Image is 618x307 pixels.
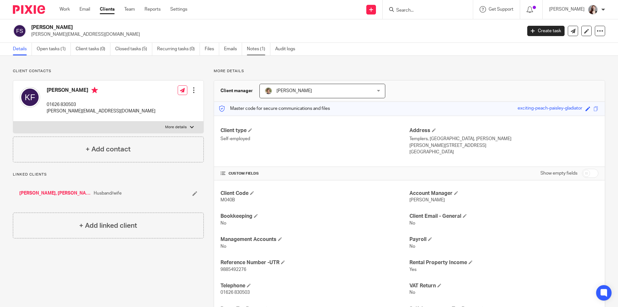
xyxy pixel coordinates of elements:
img: High%20Res%20Andrew%20Price%20Accountants%20_Poppy%20Jakes%20Photography-3%20-%20Copy.jpg [588,5,598,15]
a: Audit logs [275,43,300,55]
h4: Telephone [220,283,409,289]
h4: Rental Property Income [409,259,598,266]
h4: Client type [220,127,409,134]
a: Clients [100,6,115,13]
h4: Client Email - General [409,213,598,220]
a: Reports [145,6,161,13]
h4: Account Manager [409,190,598,197]
h4: + Add linked client [79,221,137,231]
span: 01626 830503 [220,290,250,295]
span: Yes [409,267,417,272]
h3: Client manager [220,88,253,94]
a: Notes (1) [247,43,270,55]
img: Pixie [13,5,45,14]
p: Templers, [GEOGRAPHIC_DATA], [PERSON_NAME] [409,136,598,142]
h4: [PERSON_NAME] [47,87,155,95]
span: M040B [220,198,235,202]
h4: Payroll [409,236,598,243]
p: Self-employed [220,136,409,142]
p: [PERSON_NAME][EMAIL_ADDRESS][DOMAIN_NAME] [31,31,518,38]
a: Settings [170,6,187,13]
a: Emails [224,43,242,55]
i: Primary [91,87,98,93]
p: Linked clients [13,172,204,177]
span: Get Support [489,7,513,12]
a: Recurring tasks (0) [157,43,200,55]
img: High%20Res%20Andrew%20Price%20Accountants_Poppy%20Jakes%20photography-1142.jpg [265,87,272,95]
h4: VAT Return [409,283,598,289]
span: No [409,221,415,225]
p: More details [214,69,605,74]
a: Open tasks (1) [37,43,71,55]
span: Husband/wife [94,190,122,197]
a: [PERSON_NAME], [PERSON_NAME] [19,190,90,197]
p: Client contacts [13,69,204,74]
a: Files [205,43,219,55]
span: [PERSON_NAME] [276,89,312,93]
a: Email [80,6,90,13]
a: Client tasks (0) [76,43,110,55]
span: 9885492276 [220,267,246,272]
a: Create task [527,26,565,36]
p: [PERSON_NAME][STREET_ADDRESS] [409,142,598,149]
span: No [220,244,226,249]
span: No [220,221,226,225]
input: Search [396,8,454,14]
span: [PERSON_NAME] [409,198,445,202]
h2: [PERSON_NAME] [31,24,420,31]
a: Closed tasks (5) [115,43,152,55]
h4: Reference Number -UTR [220,259,409,266]
p: [GEOGRAPHIC_DATA] [409,149,598,155]
span: No [409,244,415,249]
h4: + Add contact [86,144,131,154]
a: Team [124,6,135,13]
div: exciting-peach-paisley-gladiator [518,105,582,112]
h4: Client Code [220,190,409,197]
h4: Management Accounts [220,236,409,243]
p: More details [165,125,187,130]
h4: Bookkeeping [220,213,409,220]
a: Work [60,6,70,13]
h4: CUSTOM FIELDS [220,171,409,176]
img: svg%3E [13,24,26,38]
label: Show empty fields [540,170,577,177]
p: [PERSON_NAME][EMAIL_ADDRESS][DOMAIN_NAME] [47,108,155,114]
p: 01626 830503 [47,101,155,108]
p: [PERSON_NAME] [549,6,585,13]
p: Master code for secure communications and files [219,105,330,112]
h4: Address [409,127,598,134]
img: svg%3E [20,87,40,108]
a: Details [13,43,32,55]
span: No [409,290,415,295]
